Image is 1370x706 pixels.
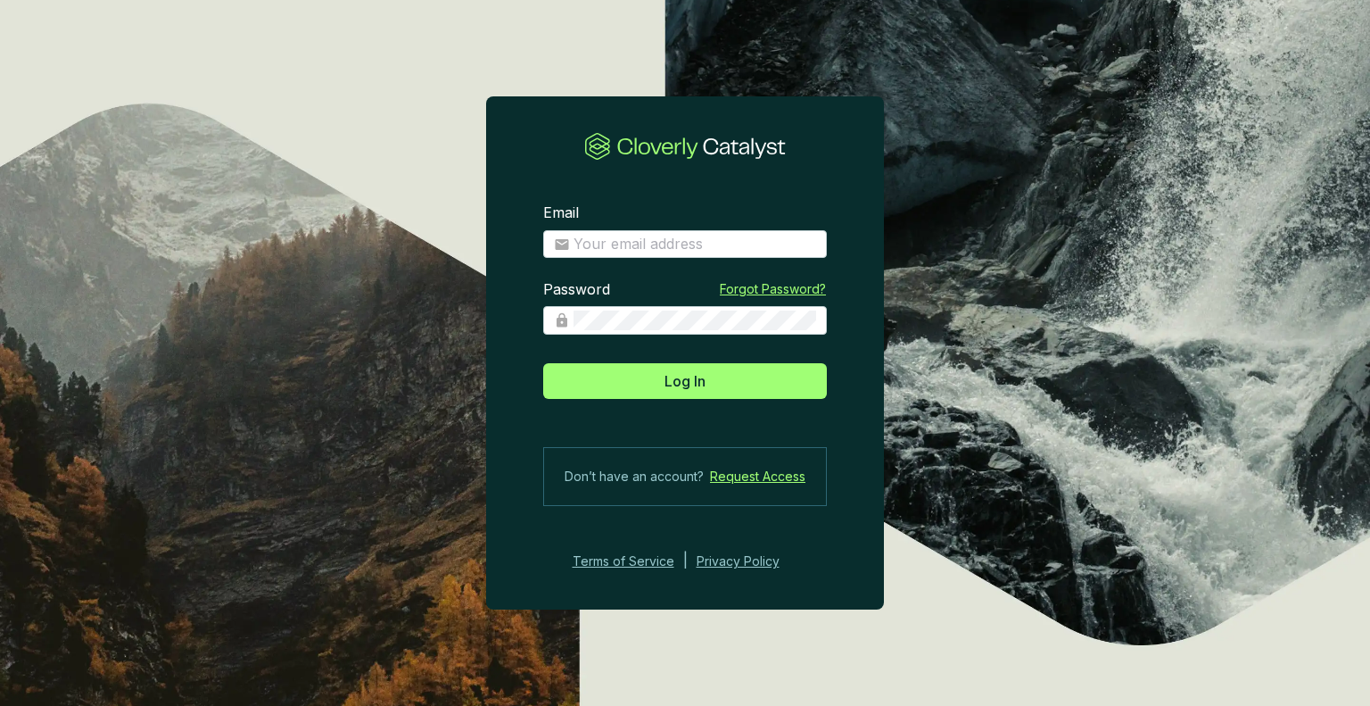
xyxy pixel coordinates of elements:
button: Log In [543,363,827,399]
a: Request Access [710,466,805,487]
a: Terms of Service [567,551,674,572]
input: Password [574,311,816,330]
label: Email [543,203,579,223]
input: Email [574,235,816,254]
label: Password [543,280,610,300]
span: Don’t have an account? [565,466,704,487]
span: Log In [664,370,706,392]
a: Privacy Policy [697,551,804,572]
a: Forgot Password? [720,280,826,298]
div: | [683,551,688,572]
